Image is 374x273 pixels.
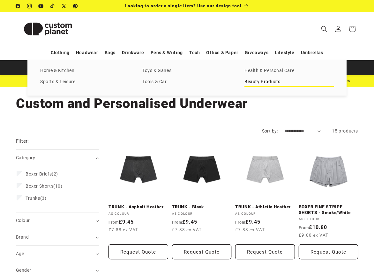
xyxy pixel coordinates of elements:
a: Tech [189,47,200,58]
button: Request Quote [172,244,232,259]
label: Sort by: [262,128,278,133]
a: TRUNK - Asphalt Heather [108,204,168,210]
a: TRUNK - Athletic Heather [235,204,295,210]
a: Toys & Ganes [142,67,232,75]
a: Office & Paper [206,47,238,58]
a: Bags [105,47,116,58]
h1: Custom and Personalised Underwear [16,95,358,112]
summary: Colour (0 selected) [16,212,99,229]
span: Gender [16,268,31,273]
button: Request Quote [108,244,168,259]
span: 15 products [332,128,358,133]
a: Drinkware [122,47,144,58]
span: Boxer Shorts [26,183,53,189]
summary: Search [317,22,331,36]
a: Tools & Car [142,78,232,86]
span: Trunks [26,196,40,201]
a: Clothing [51,47,70,58]
a: Beauty Products [244,78,334,86]
span: (10) [26,183,63,189]
span: Brand [16,234,29,240]
span: (3) [26,195,46,201]
span: (2) [26,171,58,177]
a: Lifestyle [275,47,294,58]
a: TRUNK - Black [172,204,232,210]
a: Pens & Writing [151,47,183,58]
summary: Brand (0 selected) [16,229,99,245]
iframe: Chat Widget [265,204,374,273]
summary: Age (0 selected) [16,246,99,262]
img: Custom Planet [16,15,80,43]
span: Category [16,155,35,160]
a: Home & Kitchen [40,67,130,75]
a: Custom Planet [14,12,82,46]
summary: Category (0 selected) [16,150,99,166]
button: Request Quote [235,244,295,259]
span: Age [16,251,24,256]
a: Umbrellas [301,47,323,58]
a: Giveaways [245,47,268,58]
h2: Filter: [16,138,29,145]
span: Looking to order a single item? Use our design tool [125,3,242,8]
span: Boxer Briefs [26,171,52,176]
a: Sports & Leisure [40,78,130,86]
span: Colour [16,218,30,223]
a: Health & Personal Care [244,67,334,75]
a: Headwear [76,47,98,58]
